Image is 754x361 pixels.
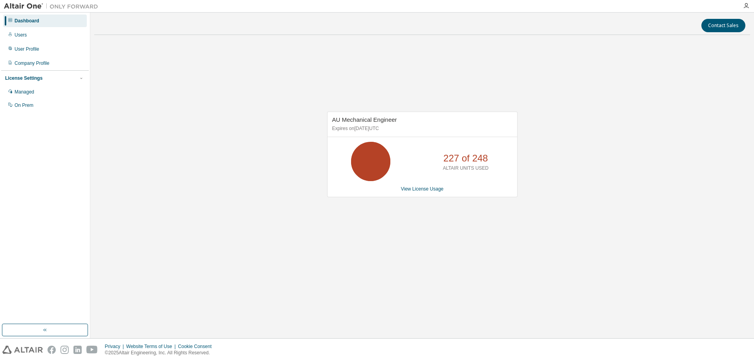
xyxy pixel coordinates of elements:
p: 227 of 248 [443,152,488,165]
div: Privacy [105,343,126,350]
img: youtube.svg [86,346,98,354]
div: User Profile [15,46,39,52]
img: linkedin.svg [73,346,82,354]
img: facebook.svg [48,346,56,354]
div: Company Profile [15,60,49,66]
p: Expires on [DATE] UTC [332,125,511,132]
div: Dashboard [15,18,39,24]
a: View License Usage [401,186,444,192]
button: Contact Sales [701,19,745,32]
p: © 2025 Altair Engineering, Inc. All Rights Reserved. [105,350,216,356]
div: Managed [15,89,34,95]
span: AU Mechanical Engineer [332,116,397,123]
p: ALTAIR UNITS USED [443,165,489,172]
div: Users [15,32,27,38]
img: Altair One [4,2,102,10]
img: instagram.svg [60,346,69,354]
div: Cookie Consent [178,343,216,350]
div: On Prem [15,102,33,108]
div: License Settings [5,75,42,81]
div: Website Terms of Use [126,343,178,350]
img: altair_logo.svg [2,346,43,354]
